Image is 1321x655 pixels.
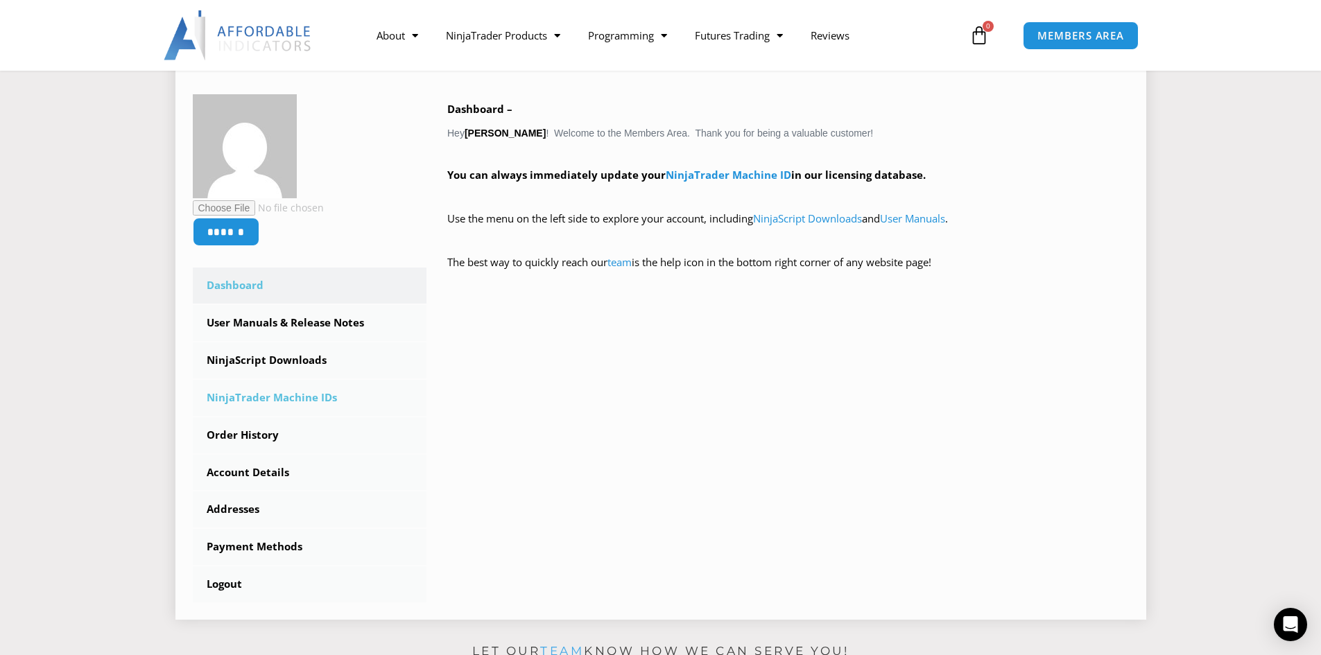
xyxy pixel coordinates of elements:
[1037,30,1124,41] span: MEMBERS AREA
[193,566,427,602] a: Logout
[607,255,632,269] a: team
[164,10,313,60] img: LogoAI | Affordable Indicators – NinjaTrader
[447,209,1129,248] p: Use the menu on the left side to explore your account, including and .
[797,19,863,51] a: Reviews
[880,211,945,225] a: User Manuals
[447,102,512,116] b: Dashboard –
[681,19,797,51] a: Futures Trading
[465,128,546,139] strong: [PERSON_NAME]
[363,19,966,51] nav: Menu
[1274,608,1307,641] div: Open Intercom Messenger
[363,19,432,51] a: About
[574,19,681,51] a: Programming
[193,342,427,378] a: NinjaScript Downloads
[447,100,1129,292] div: Hey ! Welcome to the Members Area. Thank you for being a valuable customer!
[753,211,862,225] a: NinjaScript Downloads
[949,15,1010,55] a: 0
[193,268,427,602] nav: Account pages
[193,455,427,491] a: Account Details
[193,529,427,565] a: Payment Methods
[193,417,427,453] a: Order History
[432,19,574,51] a: NinjaTrader Products
[193,305,427,341] a: User Manuals & Release Notes
[983,21,994,32] span: 0
[193,491,427,527] a: Addresses
[1023,21,1139,50] a: MEMBERS AREA
[447,253,1129,292] p: The best way to quickly reach our is the help icon in the bottom right corner of any website page!
[666,168,791,182] a: NinjaTrader Machine ID
[193,94,297,198] img: 189205af67c1793b12bc89e622bb3463338154ea8f1d48792435ff92c24fdf7d
[193,380,427,416] a: NinjaTrader Machine IDs
[447,168,926,182] strong: You can always immediately update your in our licensing database.
[193,268,427,304] a: Dashboard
